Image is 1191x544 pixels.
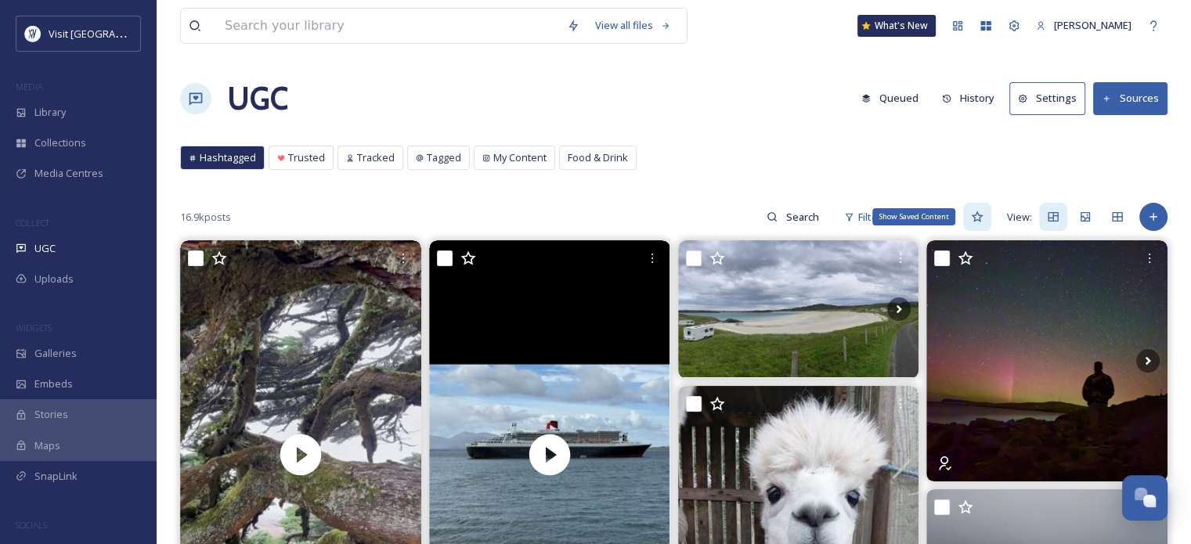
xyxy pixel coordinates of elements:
span: Galleries [34,346,77,361]
span: Uploads [34,272,74,286]
span: View: [1007,210,1032,225]
a: History [934,83,1010,113]
span: Collections [34,135,86,150]
input: Search [778,201,828,232]
button: Settings [1009,82,1085,114]
span: Food & Drink [568,150,628,165]
span: SOCIALS [16,519,47,531]
span: UGC [34,241,56,256]
span: Maps [34,438,60,453]
button: Queued [854,83,926,113]
span: SnapLink [34,469,78,484]
span: Tagged [427,150,461,165]
a: Queued [854,83,934,113]
a: What's New [857,15,936,37]
span: My Content [493,150,547,165]
span: 16.9k posts [180,210,231,225]
img: Summer might be over, but the best time of the year is just starting 😍💚🩷 #aurora #isleofbarra #ou... [926,240,1168,481]
span: Embeds [34,376,73,391]
button: History [934,83,1002,113]
button: Sources [1093,82,1168,114]
span: Stories [34,407,68,422]
span: Tracked [357,150,395,165]
img: Untitled%20design%20%2897%29.png [25,26,41,41]
span: Hashtagged [200,150,256,165]
span: Visit [GEOGRAPHIC_DATA] [49,26,170,41]
a: UGC [227,75,288,122]
span: Filters [858,210,887,225]
span: MEDIA [16,81,43,92]
span: [PERSON_NAME] [1054,18,1131,32]
span: Media Centres [34,166,103,181]
a: Settings [1009,82,1093,114]
div: Show Saved Content [872,208,955,225]
input: Search your library [217,9,559,43]
a: View all files [587,10,679,41]
img: Oh no, another beach! #isleoflewis #outerhebrides #scotland #running #saltboxsauna #saunabythesea... [678,240,919,377]
span: Library [34,105,66,120]
span: Trusted [288,150,325,165]
button: Open Chat [1122,475,1168,521]
a: [PERSON_NAME] [1028,10,1139,41]
span: WIDGETS [16,322,52,333]
span: COLLECT [16,217,49,229]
